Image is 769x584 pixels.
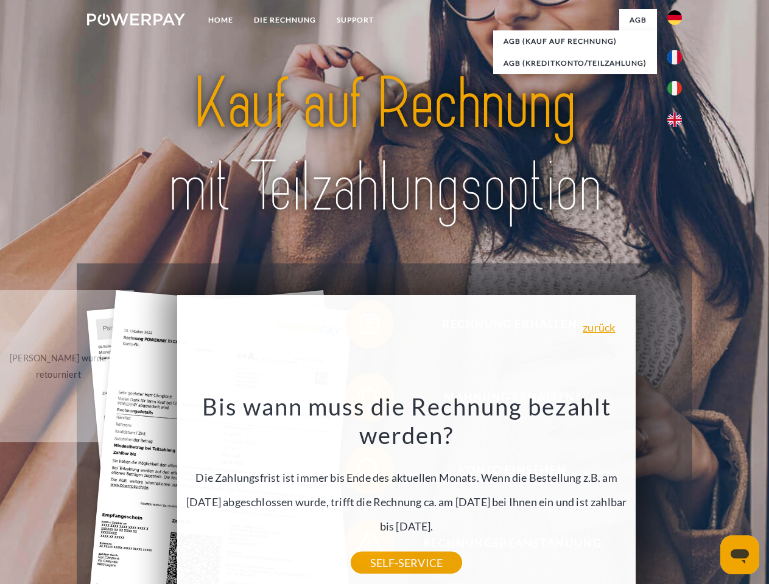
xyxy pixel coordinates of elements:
[116,58,653,233] img: title-powerpay_de.svg
[667,50,682,64] img: fr
[493,52,657,74] a: AGB (Kreditkonto/Teilzahlung)
[667,81,682,96] img: it
[244,9,326,31] a: DIE RECHNUNG
[351,552,462,574] a: SELF-SERVICE
[198,9,244,31] a: Home
[326,9,384,31] a: SUPPORT
[87,13,185,26] img: logo-powerpay-white.svg
[667,113,682,127] img: en
[493,30,657,52] a: AGB (Kauf auf Rechnung)
[619,9,657,31] a: agb
[720,535,759,574] iframe: Schaltfläche zum Öffnen des Messaging-Fensters
[667,10,682,25] img: de
[184,392,629,450] h3: Bis wann muss die Rechnung bezahlt werden?
[184,392,629,563] div: Die Zahlungsfrist ist immer bis Ende des aktuellen Monats. Wenn die Bestellung z.B. am [DATE] abg...
[583,322,615,333] a: zurück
